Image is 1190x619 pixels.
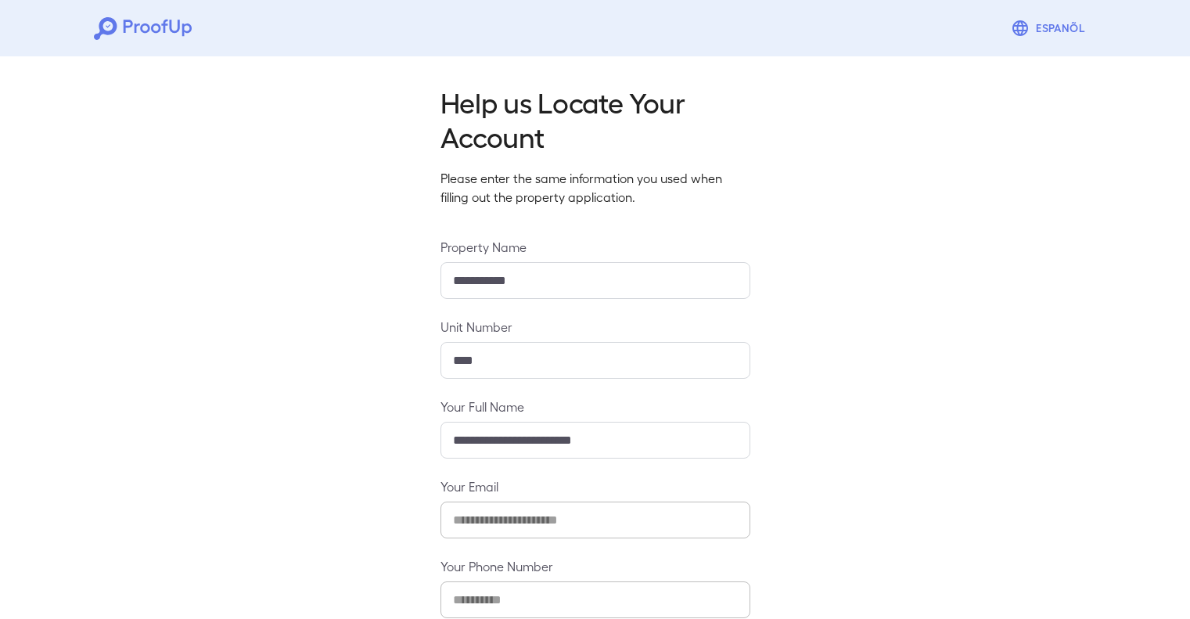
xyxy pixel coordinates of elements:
[440,85,750,153] h2: Help us Locate Your Account
[440,318,750,336] label: Unit Number
[440,238,750,256] label: Property Name
[440,398,750,416] label: Your Full Name
[440,557,750,575] label: Your Phone Number
[1005,13,1096,44] button: Espanõl
[440,477,750,495] label: Your Email
[440,169,750,207] p: Please enter the same information you used when filling out the property application.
